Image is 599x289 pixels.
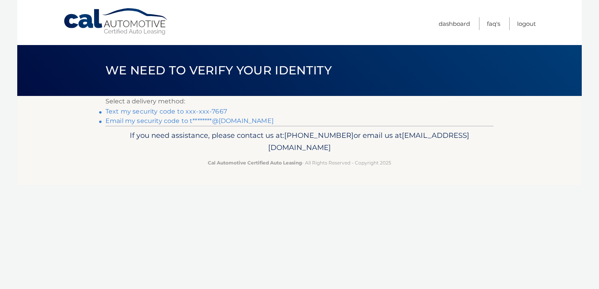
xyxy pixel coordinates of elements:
[284,131,354,140] span: [PHONE_NUMBER]
[208,160,302,166] strong: Cal Automotive Certified Auto Leasing
[105,63,332,78] span: We need to verify your identity
[63,8,169,36] a: Cal Automotive
[105,96,494,107] p: Select a delivery method:
[111,129,488,154] p: If you need assistance, please contact us at: or email us at
[111,159,488,167] p: - All Rights Reserved - Copyright 2025
[487,17,500,30] a: FAQ's
[439,17,470,30] a: Dashboard
[517,17,536,30] a: Logout
[105,108,227,115] a: Text my security code to xxx-xxx-7667
[105,117,274,125] a: Email my security code to t********@[DOMAIN_NAME]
